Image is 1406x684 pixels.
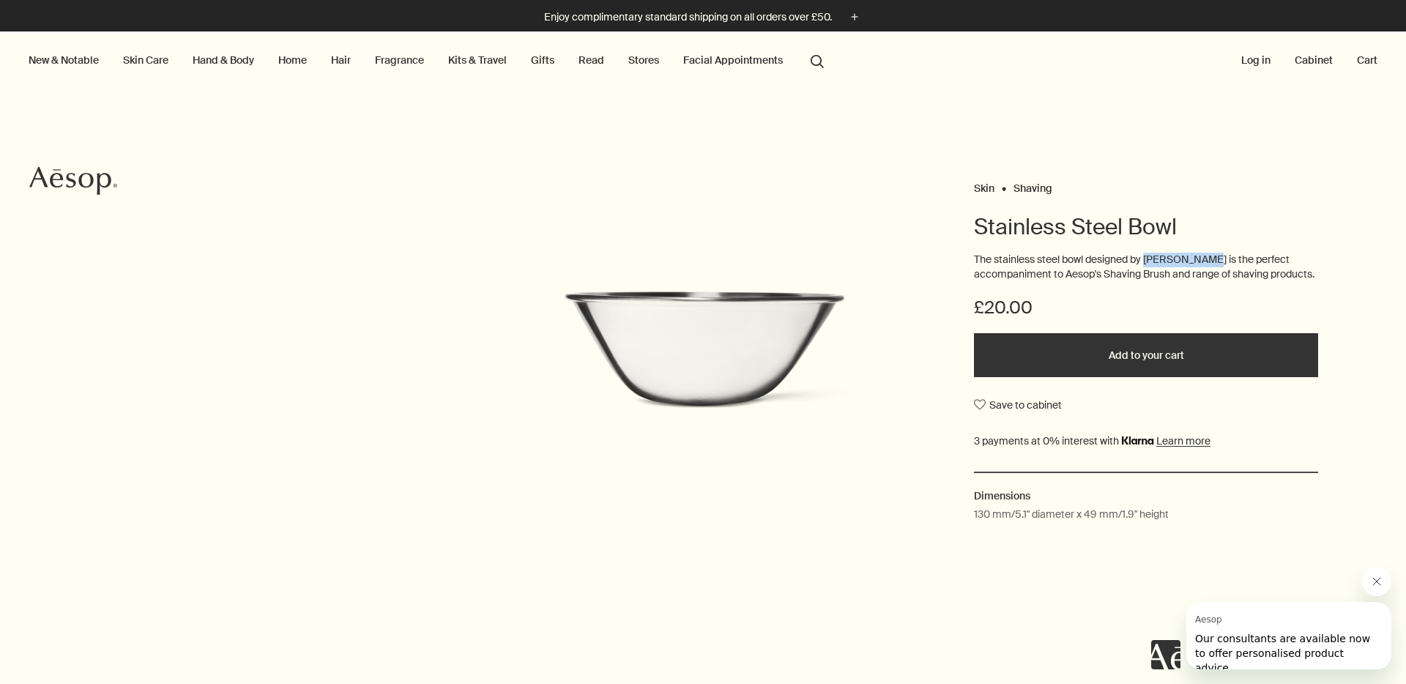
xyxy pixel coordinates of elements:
a: Facial Appointments [680,51,786,70]
p: 130 mm/5.1" diameter x 49 mm/1.9" height [974,506,1169,522]
a: Skin Care [120,51,171,70]
a: Cabinet [1292,51,1336,70]
nav: supplementary [1238,31,1380,90]
p: The stainless steel bowl designed by [PERSON_NAME] is the perfect accompaniment to Aesop's Shavin... [974,253,1318,281]
button: New & Notable [26,51,102,70]
button: Save to cabinet [974,392,1062,418]
h1: Stainless Steel Bowl [974,212,1318,242]
a: Hair [328,51,354,70]
a: Shaving [1013,182,1052,188]
iframe: Message from Aesop [1186,602,1391,669]
a: Skin [974,182,994,188]
a: Home [275,51,310,70]
nav: primary [26,31,830,90]
span: Our consultants are available now to offer personalised product advice. [9,31,184,72]
span: £20.00 [974,296,1033,319]
a: Read [576,51,607,70]
button: Enjoy complimentary standard shipping on all orders over £50. [544,9,863,26]
a: Kits & Travel [445,51,510,70]
iframe: Close message from Aesop [1362,567,1391,596]
a: Aesop [26,163,121,203]
button: Stores [625,51,662,70]
svg: Aesop [29,166,117,196]
a: Hand & Body [190,51,257,70]
iframe: no content [1151,640,1180,669]
a: Gifts [528,51,557,70]
button: Open search [804,46,830,74]
h2: Dimensions [974,488,1318,504]
button: Cart [1354,51,1380,70]
button: Log in [1238,51,1273,70]
p: Enjoy complimentary standard shipping on all orders over £50. [544,10,832,25]
img: Stainless Steel Bowl [542,291,864,425]
div: Aesop says "Our consultants are available now to offer personalised product advice.". Open messag... [1151,567,1391,669]
button: Add to your cart - £20.00 [974,333,1318,377]
a: Fragrance [372,51,427,70]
